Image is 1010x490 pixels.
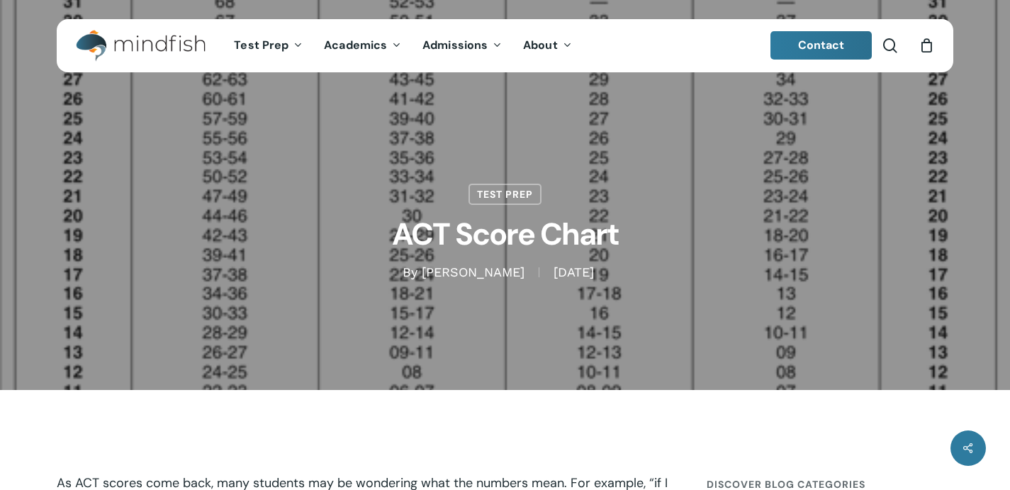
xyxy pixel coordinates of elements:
a: Admissions [412,40,512,52]
span: Contact [798,38,845,52]
span: About [523,38,558,52]
header: Main Menu [57,19,953,72]
h1: ACT Score Chart [151,205,860,264]
a: About [512,40,583,52]
nav: Main Menu [223,19,582,72]
span: Admissions [422,38,488,52]
span: By [403,267,417,277]
span: Academics [324,38,387,52]
a: Test Prep [468,184,542,205]
a: Academics [313,40,412,52]
a: Contact [770,31,872,60]
span: Test Prep [234,38,288,52]
a: Test Prep [223,40,313,52]
a: [PERSON_NAME] [422,265,524,279]
span: [DATE] [539,267,608,277]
